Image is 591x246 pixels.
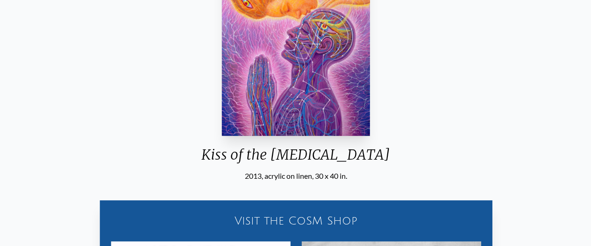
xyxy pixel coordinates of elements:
[194,170,398,182] div: 2013, acrylic on linen, 30 x 40 in.
[105,206,486,236] a: Visit the CoSM Shop
[194,146,398,170] div: Kiss of the [MEDICAL_DATA]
